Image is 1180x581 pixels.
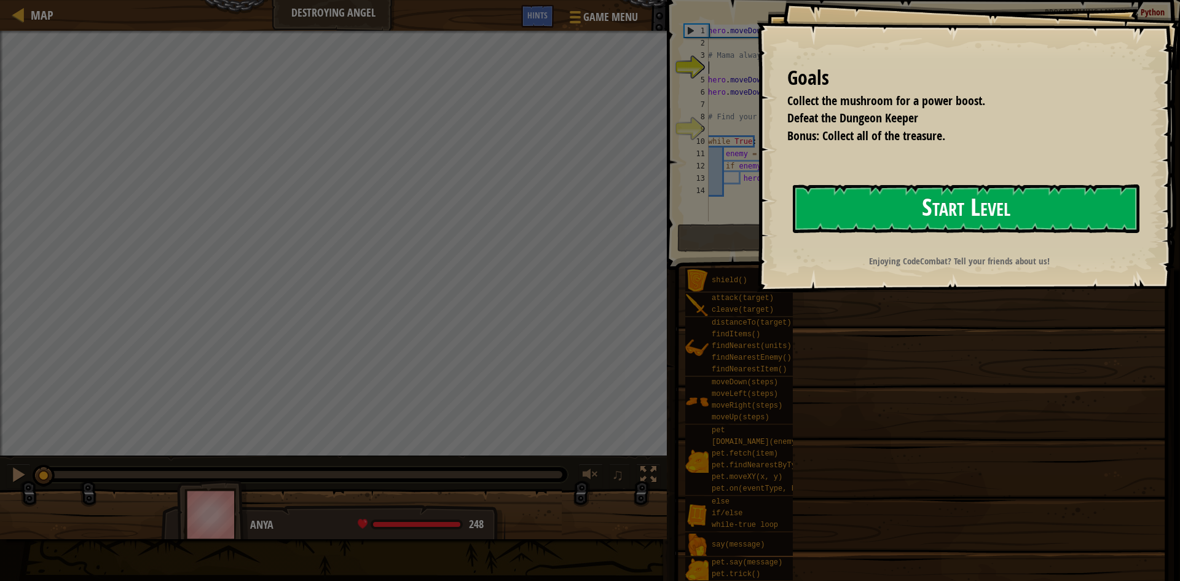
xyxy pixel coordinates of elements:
span: 248 [469,516,484,532]
span: Defeat the Dungeon Keeper [787,109,918,126]
span: [DOMAIN_NAME](enemy) [712,438,800,446]
img: portrait.png [685,390,709,413]
span: Bonus: Collect all of the treasure. [787,127,945,144]
span: pet.trick() [712,570,760,579]
button: Start Level [793,184,1139,233]
span: moveUp(steps) [712,413,769,422]
div: 11 [684,148,709,160]
span: Hints [527,9,548,21]
span: findItems() [712,330,760,339]
span: pet [712,426,725,435]
button: Game Menu [560,5,645,34]
span: shield() [712,276,747,285]
span: while-true loop [712,521,778,529]
span: Collect the mushroom for a power boost. [787,92,985,109]
span: findNearestEnemy() [712,354,792,362]
button: Run ⇧↵ [677,224,1161,252]
div: 5 [684,74,709,86]
div: health: 248 / 248 [358,519,484,530]
div: 4 [684,61,709,74]
span: pet.findNearestByType(type) [712,461,831,470]
div: 7 [684,98,709,111]
div: 13 [684,172,709,184]
img: thang_avatar_frame.png [177,480,248,548]
span: if/else [712,509,742,518]
div: 9 [684,123,709,135]
span: moveLeft(steps) [712,390,778,398]
img: portrait.png [685,336,709,360]
a: Map [25,7,53,23]
span: pet.on(eventType, handler) [712,484,827,493]
div: 8 [684,111,709,123]
button: ♫ [609,464,630,489]
img: portrait.png [685,449,709,473]
img: portrait.png [685,534,709,557]
div: 1 [685,25,709,37]
span: Game Menu [583,9,638,25]
button: Adjust volume [578,464,603,489]
span: pet.moveXY(x, y) [712,473,782,481]
img: portrait.png [685,294,709,317]
div: Anya [250,517,493,533]
li: Defeat the Dungeon Keeper [772,109,1134,127]
span: attack(target) [712,294,774,302]
button: Toggle fullscreen [636,464,661,489]
img: portrait.png [685,269,709,293]
div: 10 [684,135,709,148]
span: pet.fetch(item) [712,449,778,458]
span: say(message) [712,540,765,549]
div: 6 [684,86,709,98]
li: Bonus: Collect all of the treasure. [772,127,1134,145]
span: Map [31,7,53,23]
span: cleave(target) [712,306,774,314]
strong: Enjoying CodeCombat? Tell your friends about us! [869,255,1050,267]
span: moveDown(steps) [712,378,778,387]
div: 14 [684,184,709,197]
span: pet.say(message) [712,558,782,567]
button: Ctrl + P: Pause [6,464,31,489]
div: 2 [684,37,709,49]
span: ♫ [612,465,624,484]
li: Collect the mushroom for a power boost. [772,92,1134,110]
span: moveRight(steps) [712,401,782,410]
div: Goals [787,64,1137,92]
span: else [712,497,730,506]
span: findNearest(units) [712,342,792,350]
div: 3 [684,49,709,61]
div: 12 [684,160,709,172]
span: findNearestItem() [712,365,787,374]
img: portrait.png [685,504,709,527]
span: distanceTo(target) [712,318,792,327]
